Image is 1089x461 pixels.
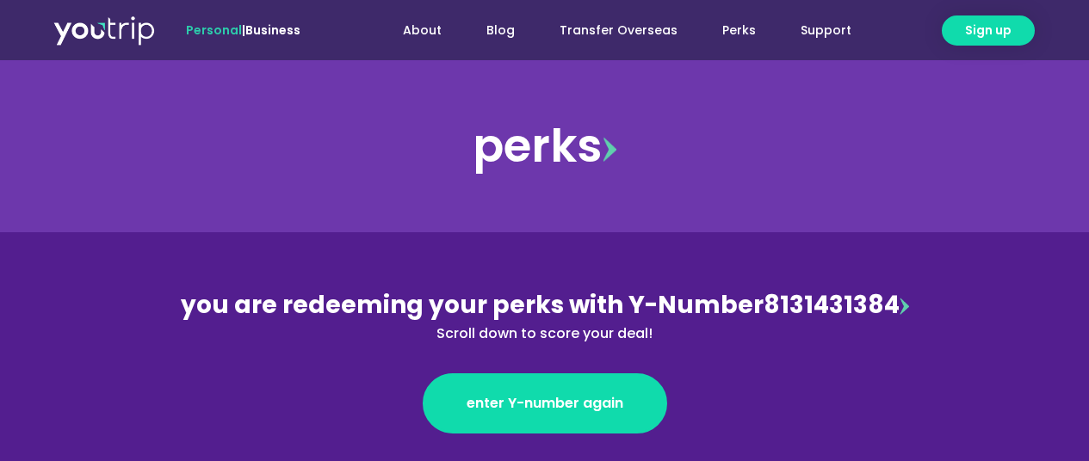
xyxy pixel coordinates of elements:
[171,287,919,344] div: 8131431384
[942,15,1035,46] a: Sign up
[778,15,874,46] a: Support
[467,393,623,414] span: enter Y-number again
[423,373,667,433] a: enter Y-number again
[700,15,778,46] a: Perks
[181,288,764,322] span: you are redeeming your perks with Y-Number
[464,15,537,46] a: Blog
[171,323,919,344] div: Scroll down to score your deal!
[186,22,242,39] span: Personal
[347,15,874,46] nav: Menu
[245,22,300,39] a: Business
[965,22,1012,40] span: Sign up
[537,15,700,46] a: Transfer Overseas
[381,15,464,46] a: About
[186,22,300,39] span: |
